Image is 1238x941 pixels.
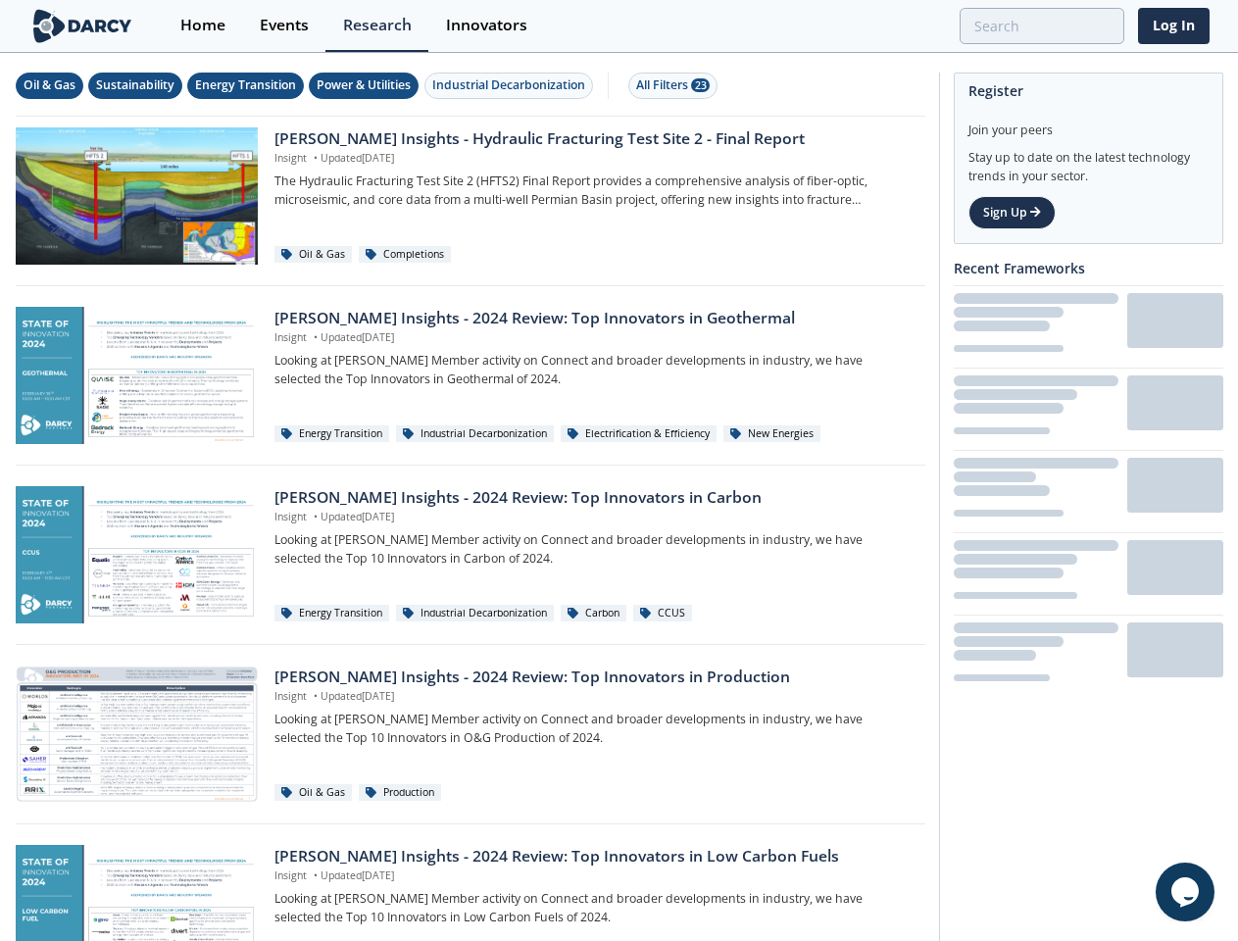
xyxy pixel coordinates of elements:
a: Darcy Insights - 2024 Review: Top Innovators in Carbon preview [PERSON_NAME] Insights - 2024 Revi... [16,486,925,623]
div: Completions [359,246,451,264]
div: Production [359,784,441,802]
p: Looking at [PERSON_NAME] Member activity on Connect and broader developments in industry, we have... [274,531,911,568]
p: Insight Updated [DATE] [274,330,911,346]
div: [PERSON_NAME] Insights - 2024 Review: Top Innovators in Low Carbon Fuels [274,845,911,868]
button: Oil & Gas [16,73,83,99]
div: Oil & Gas [24,76,75,94]
div: CCUS [633,605,692,622]
div: [PERSON_NAME] Insights - 2024 Review: Top Innovators in Production [274,666,911,689]
p: Looking at [PERSON_NAME] Member activity on Connect and broader developments in industry, we have... [274,711,911,747]
button: Industrial Decarbonization [424,73,593,99]
span: • [310,330,321,344]
p: The Hydraulic Fracturing Test Site 2 (HFTS2) Final Report provides a comprehensive analysis of fi... [274,173,911,209]
div: Stay up to date on the latest technology trends in your sector. [968,139,1209,185]
a: Darcy Insights - 2024 Review: Top Innovators in Production preview [PERSON_NAME] Insights - 2024 ... [16,666,925,803]
div: [PERSON_NAME] Insights - 2024 Review: Top Innovators in Carbon [274,486,911,510]
div: All Filters [636,76,710,94]
div: Sustainability [96,76,174,94]
div: Oil & Gas [274,784,352,802]
div: [PERSON_NAME] Insights - Hydraulic Fracturing Test Site 2 - Final Report [274,127,911,151]
span: • [310,510,321,523]
span: • [310,151,321,165]
div: Research [343,18,412,33]
div: Industrial Decarbonization [396,425,554,443]
button: Sustainability [88,73,182,99]
div: Recent Frameworks [954,251,1223,285]
div: Power & Utilities [317,76,411,94]
p: Insight Updated [DATE] [274,689,911,705]
button: Energy Transition [187,73,304,99]
p: Looking at [PERSON_NAME] Member activity on Connect and broader developments in industry, we have... [274,890,911,926]
div: Innovators [446,18,527,33]
a: Sign Up [968,196,1056,229]
div: [PERSON_NAME] Insights - 2024 Review: Top Innovators in Geothermal [274,307,911,330]
p: Insight Updated [DATE] [274,151,911,167]
span: 23 [691,78,710,92]
div: Energy Transition [274,605,389,622]
span: • [310,689,321,703]
div: Energy Transition [195,76,296,94]
img: logo-wide.svg [29,9,136,43]
div: Industrial Decarbonization [432,76,585,94]
div: Carbon [561,605,626,622]
button: Power & Utilities [309,73,419,99]
p: Looking at [PERSON_NAME] Member activity on Connect and broader developments in industry, we have... [274,352,911,388]
p: Insight Updated [DATE] [274,510,911,525]
div: New Energies [723,425,820,443]
span: • [310,868,321,882]
div: Electrification & Efficiency [561,425,717,443]
div: Oil & Gas [274,246,352,264]
div: Join your peers [968,108,1209,139]
div: Industrial Decarbonization [396,605,554,622]
div: Home [180,18,225,33]
p: Insight Updated [DATE] [274,868,911,884]
button: All Filters 23 [628,73,718,99]
input: Advanced Search [960,8,1124,44]
div: Register [968,74,1209,108]
a: Darcy Insights - 2024 Review: Top Innovators in Geothermal preview [PERSON_NAME] Insights - 2024 ... [16,307,925,444]
a: Log In [1138,8,1210,44]
div: Energy Transition [274,425,389,443]
iframe: chat widget [1156,863,1218,921]
a: Darcy Insights - Hydraulic Fracturing Test Site 2 - Final Report preview [PERSON_NAME] Insights -... [16,127,925,265]
div: Events [260,18,309,33]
